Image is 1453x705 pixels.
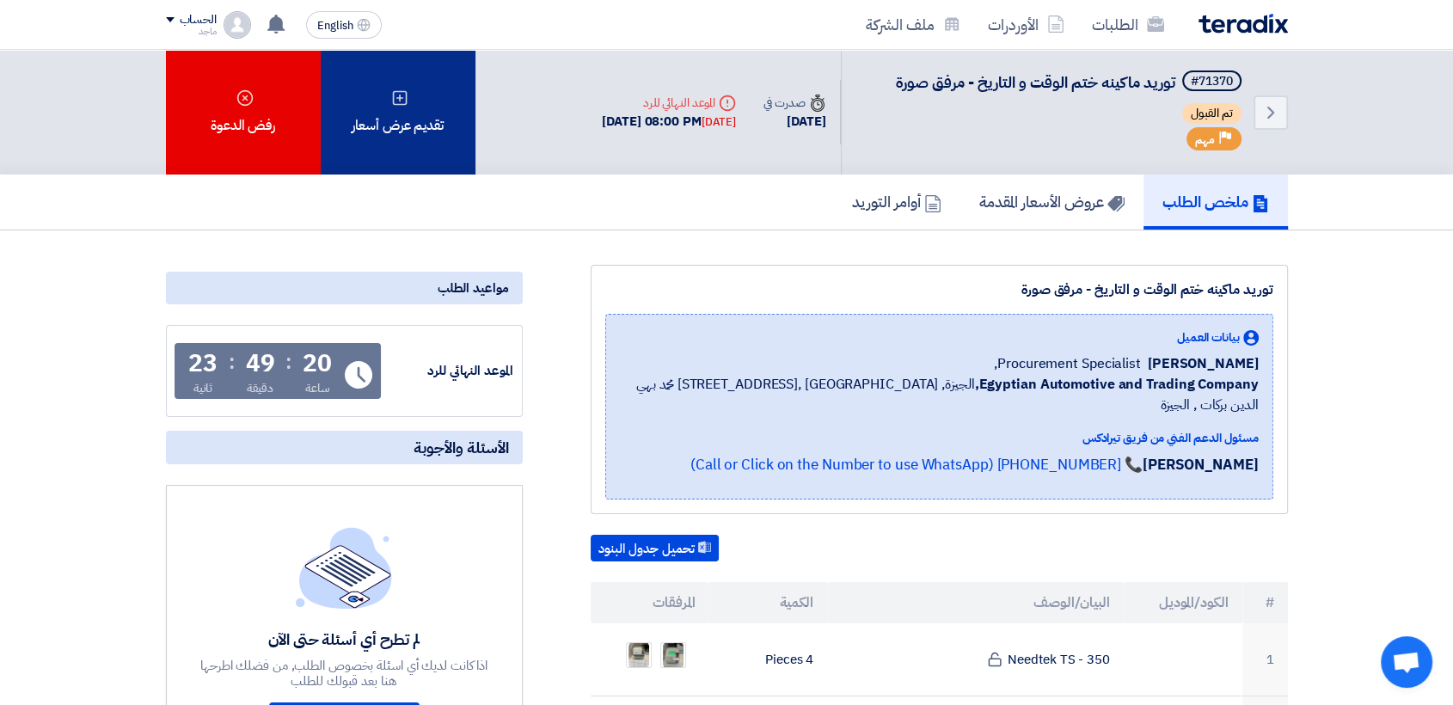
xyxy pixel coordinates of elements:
[605,279,1273,300] div: توريد ماكينه ختم الوقت و التاريخ - مرفق صورة
[166,50,321,175] div: رفض الدعوة
[1242,623,1288,696] td: 1
[763,112,825,132] div: [DATE]
[708,623,827,696] td: 4 Pieces
[1143,175,1288,230] a: ملخص الطلب
[305,379,330,397] div: ساعة
[979,192,1125,211] h5: عروض الأسعار المقدمة
[1148,353,1259,374] span: [PERSON_NAME]
[188,352,218,376] div: 23
[1381,636,1432,688] div: Open chat
[246,352,275,376] div: 49
[306,11,382,39] button: English
[974,374,1258,395] b: Egyptian Automotive and Trading Company,
[224,11,251,39] img: profile_test.png
[1199,14,1288,34] img: Teradix logo
[960,175,1143,230] a: عروض الأسعار المقدمة
[620,429,1259,447] div: مسئول الدعم الفني من فريق تيرادكس
[627,640,651,671] img: WhatsApp_Image__at__1757512834877.jpeg
[1162,192,1269,211] h5: ملخص الطلب
[166,27,217,36] div: ماجد
[896,70,1175,94] span: توريد ماكينه ختم الوقت و التاريخ - مرفق صورة
[414,438,509,457] span: الأسئلة والأجوبة
[229,346,235,377] div: :
[1182,103,1241,124] span: تم القبول
[591,582,709,623] th: المرفقات
[1177,328,1240,346] span: بيانات العميل
[591,535,719,562] button: تحميل جدول البنود
[303,352,332,376] div: 20
[198,629,490,649] div: لم تطرح أي أسئلة حتى الآن
[690,454,1143,475] a: 📞 [PHONE_NUMBER] (Call or Click on the Number to use WhatsApp)
[384,361,513,381] div: الموعد النهائي للرد
[317,20,353,32] span: English
[1143,454,1259,475] strong: [PERSON_NAME]
[827,623,1124,696] td: Needtek TS - 350
[602,94,736,112] div: الموعد النهائي للرد
[1191,76,1233,88] div: #71370
[827,582,1124,623] th: البيان/الوصف
[994,353,1141,374] span: Procurement Specialist,
[702,113,736,131] div: [DATE]
[708,582,827,623] th: الكمية
[833,175,960,230] a: أوامر التوريد
[620,374,1259,415] span: الجيزة, [GEOGRAPHIC_DATA] ,[STREET_ADDRESS] محمد بهي الدين بركات , الجيزة
[321,50,475,175] div: تقديم عرض أسعار
[661,640,685,671] img: WhatsApp_Image__at___1757512834621.jpeg
[285,346,291,377] div: :
[1195,132,1215,148] span: مهم
[166,272,523,304] div: مواعيد الطلب
[896,70,1245,95] h5: توريد ماكينه ختم الوقت و التاريخ - مرفق صورة
[852,4,974,45] a: ملف الشركة
[763,94,825,112] div: صدرت في
[198,658,490,689] div: اذا كانت لديك أي اسئلة بخصوص الطلب, من فضلك اطرحها هنا بعد قبولك للطلب
[974,4,1078,45] a: الأوردرات
[1124,582,1242,623] th: الكود/الموديل
[193,379,213,397] div: ثانية
[247,379,273,397] div: دقيقة
[602,112,736,132] div: [DATE] 08:00 PM
[296,527,392,608] img: empty_state_list.svg
[1078,4,1178,45] a: الطلبات
[1242,582,1288,623] th: #
[852,192,941,211] h5: أوامر التوريد
[180,13,217,28] div: الحساب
